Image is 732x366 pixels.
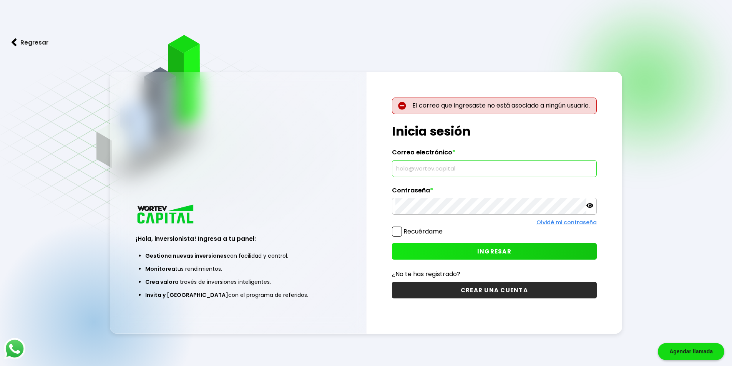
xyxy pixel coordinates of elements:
[145,252,227,260] span: Gestiona nuevas inversiones
[145,265,175,273] span: Monitorea
[392,187,597,198] label: Contraseña
[145,288,331,301] li: con el programa de referidos.
[145,275,331,288] li: a través de inversiones inteligentes.
[398,102,406,110] img: error-circle.027baa21.svg
[392,282,597,298] button: CREAR UNA CUENTA
[145,291,228,299] span: Invita y [GEOGRAPHIC_DATA]
[392,122,597,141] h1: Inicia sesión
[4,338,25,359] img: logos_whatsapp-icon.242b2217.svg
[136,204,196,226] img: logo_wortev_capital
[536,219,597,226] a: Olvidé mi contraseña
[145,278,175,286] span: Crea valor
[658,343,724,360] div: Agendar llamada
[477,247,511,255] span: INGRESAR
[145,249,331,262] li: con facilidad y control.
[392,149,597,160] label: Correo electrónico
[395,161,593,177] input: hola@wortev.capital
[392,269,597,279] p: ¿No te has registrado?
[392,243,597,260] button: INGRESAR
[136,234,340,243] h3: ¡Hola, inversionista! Ingresa a tu panel:
[12,38,17,46] img: flecha izquierda
[392,98,597,114] p: El correo que ingresaste no está asociado a ningún usuario.
[392,269,597,298] a: ¿No te has registrado?CREAR UNA CUENTA
[145,262,331,275] li: tus rendimientos.
[403,227,443,236] label: Recuérdame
